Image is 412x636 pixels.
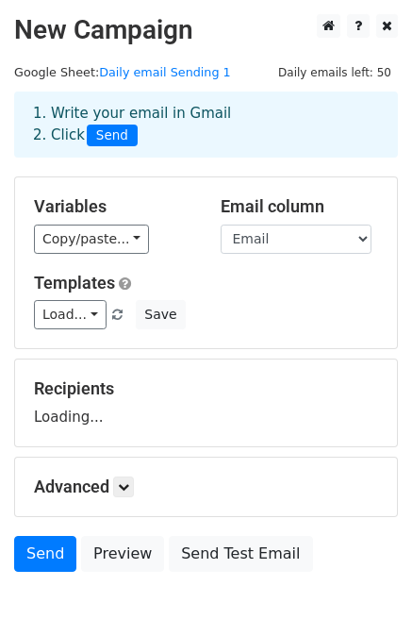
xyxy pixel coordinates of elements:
span: Send [87,125,138,147]
a: Load... [34,300,107,329]
a: Templates [34,273,115,293]
a: Daily emails left: 50 [272,65,398,79]
a: Send [14,536,76,572]
h5: Advanced [34,477,378,497]
span: Daily emails left: 50 [272,62,398,83]
h5: Recipients [34,378,378,399]
button: Save [136,300,185,329]
div: 1. Write your email in Gmail 2. Click [19,103,393,146]
small: Google Sheet: [14,65,231,79]
a: Daily email Sending 1 [99,65,231,79]
h2: New Campaign [14,14,398,46]
a: Copy/paste... [34,225,149,254]
h5: Variables [34,196,192,217]
h5: Email column [221,196,379,217]
div: Loading... [34,378,378,427]
a: Preview [81,536,164,572]
a: Send Test Email [169,536,312,572]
